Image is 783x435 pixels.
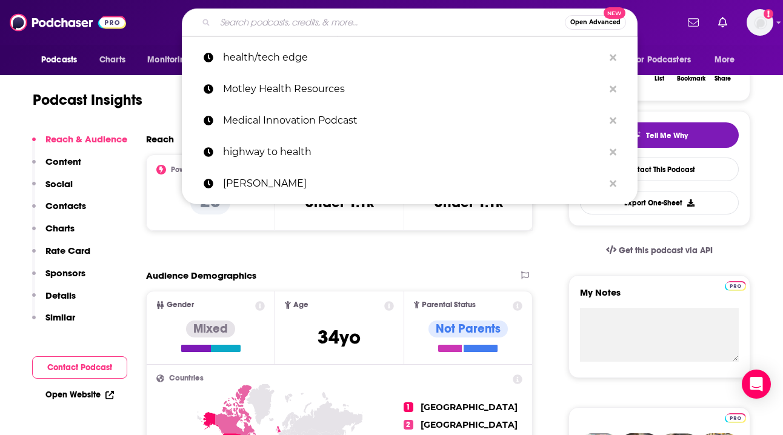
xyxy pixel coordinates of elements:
span: Open Advanced [570,19,621,25]
p: david kemp [223,168,604,199]
p: Details [45,290,76,301]
button: Reach & Audience [32,133,127,156]
button: Sponsors [32,267,85,290]
a: Medical Innovation Podcast [182,105,638,136]
a: Pro website [725,279,746,291]
h2: Power Score™ [171,165,218,174]
p: Similar [45,311,75,323]
span: Charts [99,51,125,68]
svg: Add a profile image [764,9,773,19]
button: Show profile menu [747,9,773,36]
a: Contact This Podcast [580,158,739,181]
p: Rate Card [45,245,90,256]
span: Gender [167,301,194,309]
a: Open Website [45,390,114,400]
span: New [604,7,625,19]
span: 34 yo [318,325,361,349]
span: [GEOGRAPHIC_DATA] [421,402,518,413]
button: Contact Podcast [32,356,127,379]
button: Charts [32,222,75,245]
span: 1 [404,402,413,412]
h2: Audience Demographics [146,270,256,281]
div: Open Intercom Messenger [742,370,771,399]
button: Rate Card [32,245,90,267]
p: Content [45,156,81,167]
a: Charts [92,48,133,71]
span: Get this podcast via API [619,245,713,256]
button: open menu [33,48,93,71]
button: Similar [32,311,75,334]
span: Logged in as weareheadstart [747,9,773,36]
span: Podcasts [41,51,77,68]
span: Tell Me Why [646,131,688,141]
img: Podchaser - Follow, Share and Rate Podcasts [10,11,126,34]
img: Podchaser Pro [725,413,746,423]
div: List [655,75,664,82]
span: Parental Status [422,301,476,309]
input: Search podcasts, credits, & more... [215,13,565,32]
button: open menu [706,48,750,71]
p: Charts [45,222,75,234]
button: Social [32,178,73,201]
div: Mixed [186,320,235,337]
p: Reach & Audience [45,133,127,145]
span: 2 [404,420,413,430]
p: Social [45,178,73,190]
img: Podchaser Pro [725,281,746,291]
div: Bookmark [677,75,705,82]
button: Details [32,290,76,312]
a: Pro website [725,411,746,423]
a: [PERSON_NAME] [182,168,638,199]
div: Not Parents [428,320,508,337]
p: highway to health [223,136,604,168]
span: For Podcasters [633,51,691,68]
h1: Podcast Insights [33,91,142,109]
p: Contacts [45,200,86,211]
h2: Reach [146,133,174,145]
button: open menu [625,48,708,71]
button: Content [32,156,81,178]
a: Show notifications dropdown [683,12,704,33]
a: Get this podcast via API [596,236,722,265]
p: Medical Innovation Podcast [223,105,604,136]
button: Export One-Sheet [580,191,739,214]
a: health/tech edge [182,42,638,73]
span: Monitoring [147,51,190,68]
img: User Profile [747,9,773,36]
p: health/tech edge [223,42,604,73]
p: Motley Health Resources [223,73,604,105]
label: My Notes [580,287,739,308]
button: tell me why sparkleTell Me Why [580,122,739,148]
span: Age [293,301,308,309]
span: [GEOGRAPHIC_DATA] [421,419,518,430]
button: Open AdvancedNew [565,15,626,30]
span: More [715,51,735,68]
button: Contacts [32,200,86,222]
a: Show notifications dropdown [713,12,732,33]
a: Motley Health Resources [182,73,638,105]
div: Share [715,75,731,82]
p: Sponsors [45,267,85,279]
div: Search podcasts, credits, & more... [182,8,638,36]
button: open menu [139,48,206,71]
a: highway to health [182,136,638,168]
span: Countries [169,374,204,382]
